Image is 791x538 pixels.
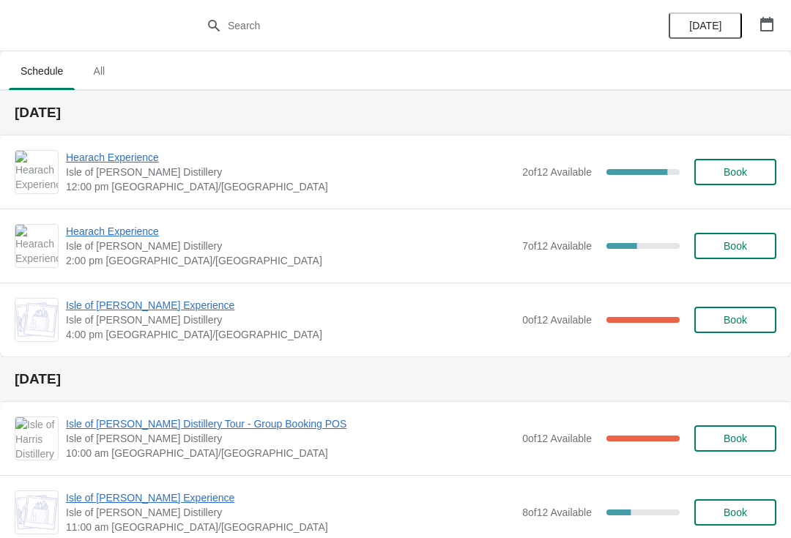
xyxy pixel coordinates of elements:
img: Isle of Harris Gin Experience | Isle of Harris Distillery | 11:00 am Europe/London [15,495,58,530]
span: Book [724,314,747,326]
span: 10:00 am [GEOGRAPHIC_DATA]/[GEOGRAPHIC_DATA] [66,446,515,460]
span: 0 of 12 Available [522,433,592,444]
span: 11:00 am [GEOGRAPHIC_DATA]/[GEOGRAPHIC_DATA] [66,520,515,534]
span: 12:00 pm [GEOGRAPHIC_DATA]/[GEOGRAPHIC_DATA] [66,179,515,194]
span: 4:00 pm [GEOGRAPHIC_DATA]/[GEOGRAPHIC_DATA] [66,327,515,342]
span: Isle of [PERSON_NAME] Distillery [66,313,515,327]
img: Hearach Experience | Isle of Harris Distillery | 2:00 pm Europe/London [15,225,58,267]
button: Book [694,307,776,333]
span: Schedule [9,58,75,84]
input: Search [227,12,593,39]
button: [DATE] [669,12,742,39]
span: Isle of [PERSON_NAME] Distillery [66,431,515,446]
span: Isle of [PERSON_NAME] Experience [66,490,515,505]
button: Book [694,233,776,259]
img: Isle of Harris Gin Experience | Isle of Harris Distillery | 4:00 pm Europe/London [15,302,58,337]
h2: [DATE] [15,372,776,386]
span: All [81,58,117,84]
img: Isle of Harris Distillery Tour - Group Booking POS | Isle of Harris Distillery | 10:00 am Europe/... [15,417,58,460]
span: [DATE] [689,20,721,31]
img: Hearach Experience | Isle of Harris Distillery | 12:00 pm Europe/London [15,151,58,193]
span: Book [724,507,747,518]
span: 8 of 12 Available [522,507,592,518]
span: Hearach Experience [66,224,515,239]
span: Isle of [PERSON_NAME] Distillery [66,165,515,179]
span: 0 of 12 Available [522,314,592,326]
span: Book [724,433,747,444]
span: Hearach Experience [66,150,515,165]
span: Isle of [PERSON_NAME] Distillery [66,505,515,520]
span: Isle of [PERSON_NAME] Distillery [66,239,515,253]
h2: [DATE] [15,105,776,120]
button: Book [694,499,776,526]
span: 2:00 pm [GEOGRAPHIC_DATA]/[GEOGRAPHIC_DATA] [66,253,515,268]
span: Book [724,240,747,252]
span: 2 of 12 Available [522,166,592,178]
button: Book [694,159,776,185]
span: Book [724,166,747,178]
span: Isle of [PERSON_NAME] Experience [66,298,515,313]
span: 7 of 12 Available [522,240,592,252]
button: Book [694,425,776,452]
span: Isle of [PERSON_NAME] Distillery Tour - Group Booking POS [66,416,515,431]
